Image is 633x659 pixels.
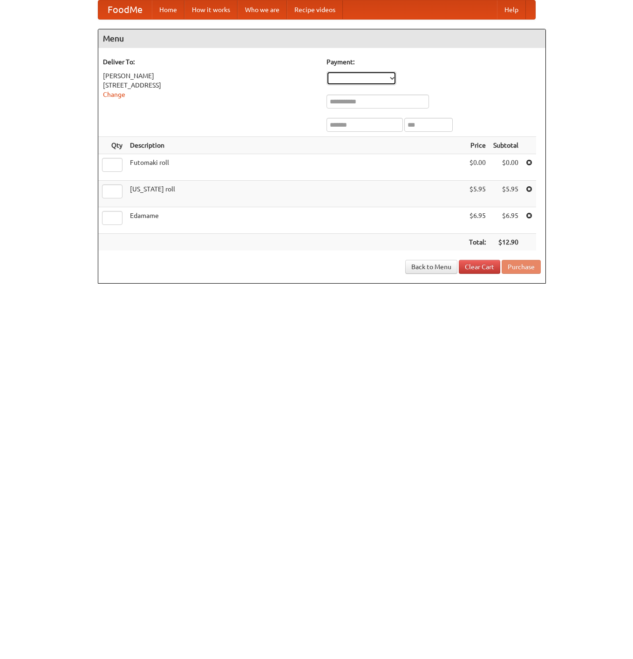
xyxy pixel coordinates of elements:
a: FoodMe [98,0,152,19]
td: [US_STATE] roll [126,181,465,207]
td: $5.95 [490,181,522,207]
th: $12.90 [490,234,522,251]
th: Subtotal [490,137,522,154]
a: Recipe videos [287,0,343,19]
a: Who we are [238,0,287,19]
h5: Payment: [327,57,541,67]
h4: Menu [98,29,545,48]
a: Help [497,0,526,19]
th: Description [126,137,465,154]
th: Total: [465,234,490,251]
td: $6.95 [465,207,490,234]
button: Purchase [502,260,541,274]
a: Back to Menu [405,260,457,274]
td: $0.00 [465,154,490,181]
th: Price [465,137,490,154]
a: How it works [184,0,238,19]
td: Futomaki roll [126,154,465,181]
td: $5.95 [465,181,490,207]
a: Change [103,91,125,98]
a: Home [152,0,184,19]
h5: Deliver To: [103,57,317,67]
td: $6.95 [490,207,522,234]
td: $0.00 [490,154,522,181]
a: Clear Cart [459,260,500,274]
th: Qty [98,137,126,154]
div: [STREET_ADDRESS] [103,81,317,90]
td: Edamame [126,207,465,234]
div: [PERSON_NAME] [103,71,317,81]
